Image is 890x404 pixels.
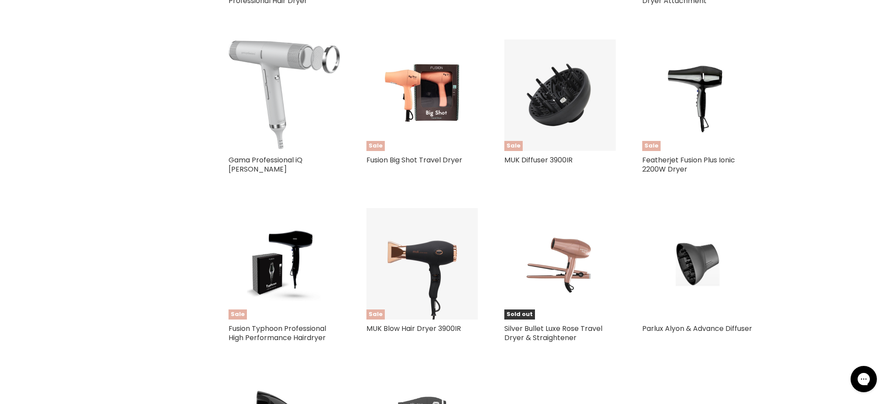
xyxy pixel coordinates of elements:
a: Parlux Alyon & Advance Diffuser [642,208,754,320]
span: Sale [504,141,523,151]
img: Silver Bullet Luxe Rose Travel Dryer & Straightener [523,208,597,320]
a: MUK Blow Hair Dryer 3900IR [366,323,461,334]
a: MUK Diffuser 3900IR [504,155,573,165]
span: Sale [642,141,661,151]
img: Fusion Big Shot Travel Dryer [385,39,459,151]
span: Sold out [504,309,535,320]
span: Sale [366,309,385,320]
img: MUK Blow Hair Dryer 3900IR [366,208,478,320]
a: Fusion Big Shot Travel Dryer [366,155,462,165]
a: Silver Bullet Luxe Rose Travel Dryer & StraightenerSold out [504,208,616,320]
span: Sale [366,141,385,151]
a: MUK Blow Hair Dryer 3900IRSale [366,208,478,320]
a: Featherjet Fusion Plus Ionic 2200W Dryer [642,155,735,174]
img: Gama Professional iQ Perfetto [229,41,340,149]
img: Featherjet Fusion Plus Ionic 2200W Dryer [661,39,735,151]
a: Parlux Alyon & Advance Diffuser [642,323,752,334]
a: Fusion Big Shot Travel DryerSale [366,39,478,151]
a: Silver Bullet Luxe Rose Travel Dryer & Straightener [504,323,602,343]
img: Parlux Alyon & Advance Diffuser [661,208,735,320]
img: Fusion Typhoon Professional High Performance Hairdryer [247,208,321,320]
a: Gama Professional iQ [PERSON_NAME] [229,155,303,174]
a: Fusion Typhoon Professional High Performance HairdryerSale [229,208,340,320]
span: Sale [229,309,247,320]
a: Fusion Typhoon Professional High Performance Hairdryer [229,323,326,343]
a: Gama Professional iQ Perfetto [229,39,340,151]
a: MUK Diffuser 3900IRSale [504,39,616,151]
img: MUK Diffuser 3900IR [504,39,616,151]
iframe: Gorgias live chat messenger [846,363,881,395]
a: Featherjet Fusion Plus Ionic 2200W DryerSale [642,39,754,151]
